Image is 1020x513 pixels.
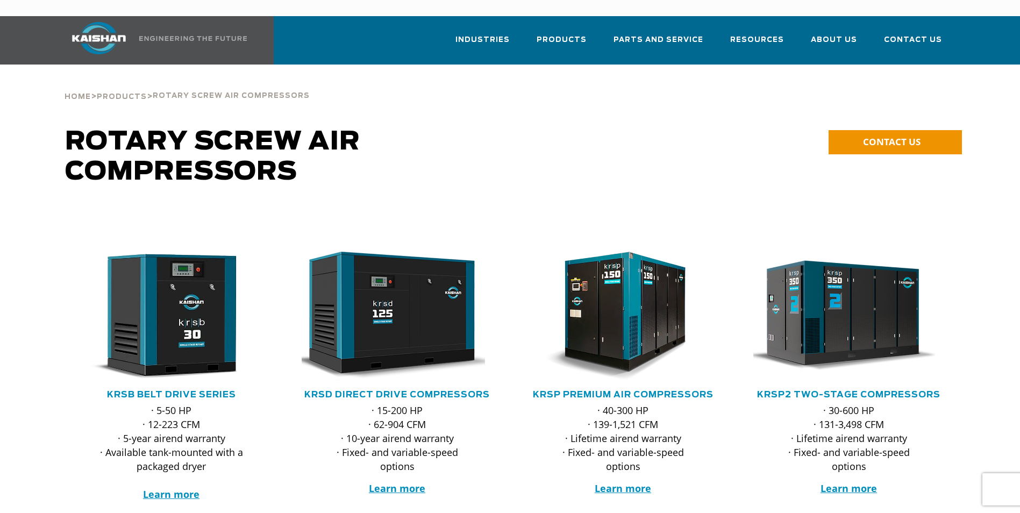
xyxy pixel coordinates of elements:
div: krsp350 [753,252,945,381]
span: Products [537,34,587,46]
span: Resources [730,34,784,46]
div: krsb30 [76,252,267,381]
a: Products [97,91,147,101]
img: krsd125 [294,252,485,381]
span: Rotary Screw Air Compressors [65,129,360,185]
p: · 15-200 HP · 62-904 CFM · 10-year airend warranty · Fixed- and variable-speed options [323,403,472,473]
a: Industries [455,26,510,62]
a: Products [537,26,587,62]
p: · 30-600 HP · 131-3,498 CFM · Lifetime airend warranty · Fixed- and variable-speed options [775,403,923,473]
img: krsp350 [745,252,937,381]
a: Parts and Service [614,26,703,62]
span: About Us [811,34,857,46]
span: Rotary Screw Air Compressors [153,92,310,99]
span: Contact Us [884,34,942,46]
img: krsp150 [519,252,711,381]
p: · 5-50 HP · 12-223 CFM · 5-year airend warranty · Available tank-mounted with a packaged dryer [97,403,246,501]
a: Learn more [595,482,651,495]
span: Home [65,94,91,101]
a: Home [65,91,91,101]
span: Products [97,94,147,101]
a: CONTACT US [829,130,962,154]
p: · 40-300 HP · 139-1,521 CFM · Lifetime airend warranty · Fixed- and variable-speed options [549,403,697,473]
a: About Us [811,26,857,62]
a: Learn more [821,482,877,495]
img: Engineering the future [139,36,247,41]
a: Learn more [143,488,199,501]
span: Industries [455,34,510,46]
div: krsd125 [302,252,493,381]
div: krsp150 [527,252,719,381]
img: krsb30 [68,252,259,381]
a: KRSP Premium Air Compressors [533,390,714,399]
a: Resources [730,26,784,62]
a: Kaishan USA [59,16,249,65]
a: KRSB Belt Drive Series [107,390,236,399]
span: Parts and Service [614,34,703,46]
div: > > [65,65,310,105]
a: KRSP2 Two-Stage Compressors [757,390,940,399]
span: CONTACT US [863,136,921,148]
img: kaishan logo [59,22,139,54]
a: Learn more [369,482,425,495]
a: Contact Us [884,26,942,62]
a: KRSD Direct Drive Compressors [304,390,490,399]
